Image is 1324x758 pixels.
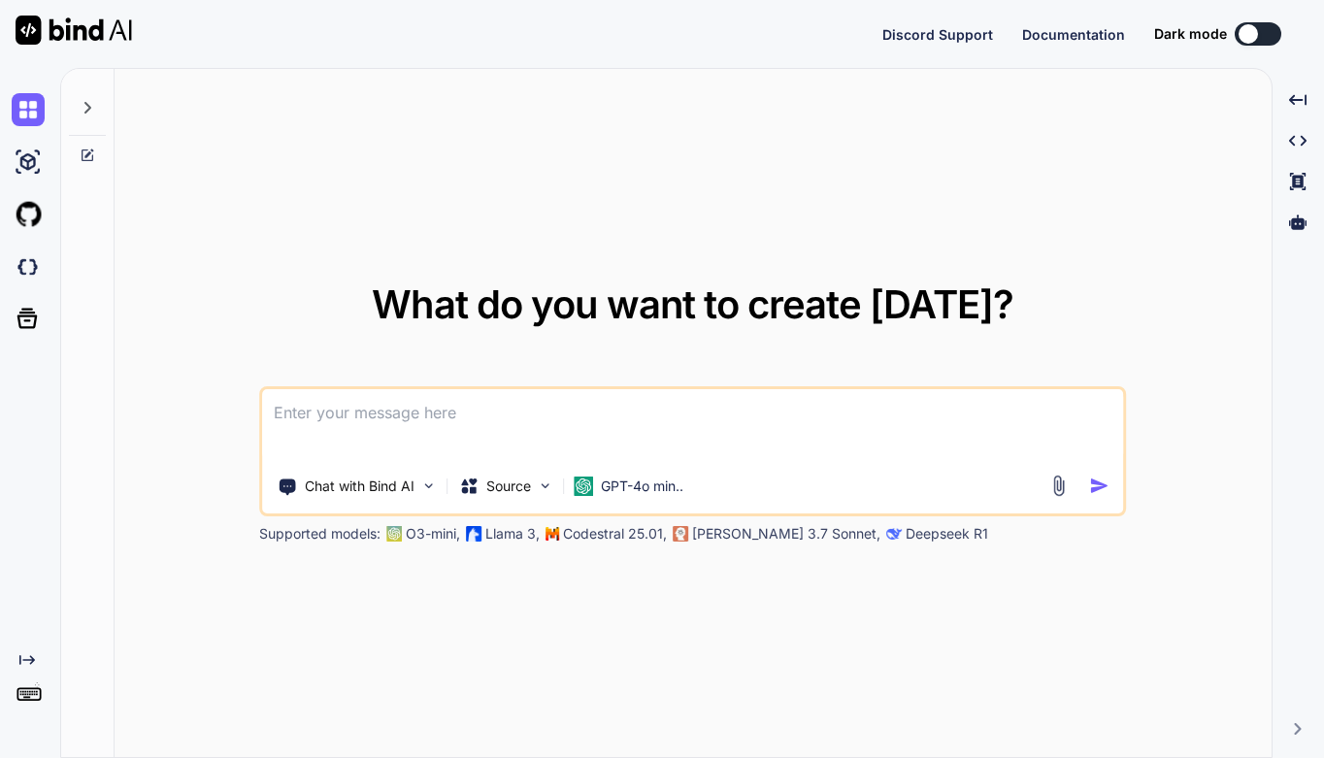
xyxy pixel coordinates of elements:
[563,524,667,544] p: Codestral 25.01,
[372,280,1013,328] span: What do you want to create [DATE]?
[1090,476,1110,496] img: icon
[574,477,593,496] img: GPT-4o mini
[12,250,45,283] img: darkCloudIdeIcon
[546,527,559,541] img: Mistral-AI
[420,478,437,494] img: Pick Tools
[692,524,880,544] p: [PERSON_NAME] 3.7 Sonnet,
[886,526,902,542] img: claude
[906,524,988,544] p: Deepseek R1
[1022,24,1125,45] button: Documentation
[12,146,45,179] img: ai-studio
[601,477,683,496] p: GPT-4o min..
[12,198,45,231] img: githubLight
[1022,26,1125,43] span: Documentation
[537,478,553,494] img: Pick Models
[1154,24,1227,44] span: Dark mode
[485,524,540,544] p: Llama 3,
[406,524,460,544] p: O3-mini,
[16,16,132,45] img: Bind AI
[486,477,531,496] p: Source
[466,526,481,542] img: Llama2
[259,524,381,544] p: Supported models:
[386,526,402,542] img: GPT-4
[882,24,993,45] button: Discord Support
[882,26,993,43] span: Discord Support
[305,477,414,496] p: Chat with Bind AI
[673,526,688,542] img: claude
[12,93,45,126] img: chat
[1048,475,1071,497] img: attachment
